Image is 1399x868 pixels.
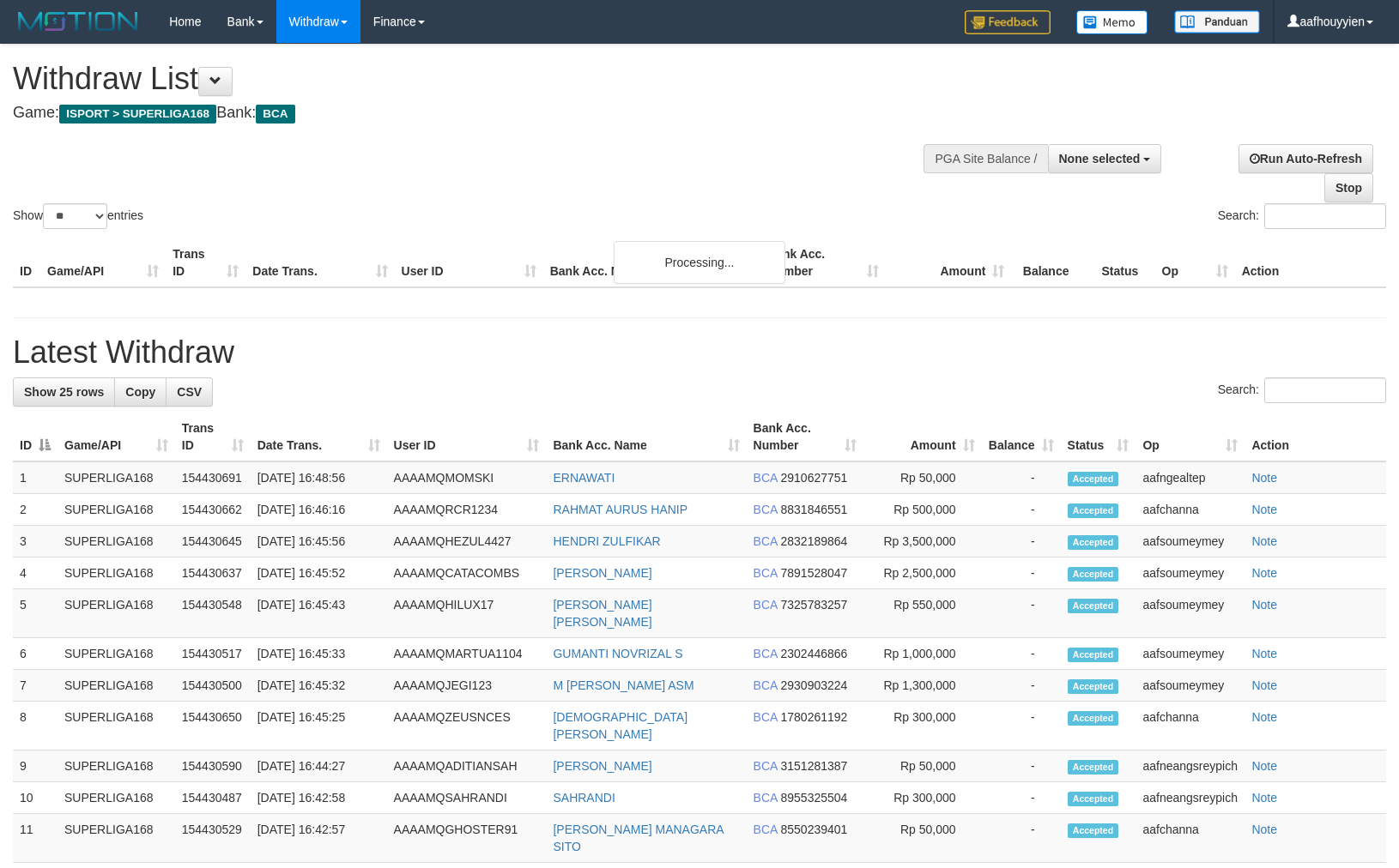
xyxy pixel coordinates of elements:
input: Search: [1264,377,1386,403]
td: 11 [13,814,58,863]
td: 154430650 [175,702,251,750]
span: Copy 2910627751 to clipboard [781,471,848,485]
td: AAAAMQJEGI123 [387,670,547,702]
td: - [982,558,1061,589]
td: SUPERLIGA168 [58,638,175,670]
a: Note [1251,759,1277,773]
td: SUPERLIGA168 [58,589,175,638]
td: 154430548 [175,589,251,638]
span: BCA [754,710,778,724]
td: 5 [13,589,58,638]
div: PGA Site Balance / [924,144,1047,173]
td: aafsoumeymey [1136,558,1245,589]
td: 154430500 [175,670,251,702]
td: [DATE] 16:45:43 [251,589,387,638]
td: AAAAMQADITIANSAH [387,750,547,782]
th: Balance: activate to sort column ascending [982,413,1061,461]
span: Accepted [1068,760,1119,775]
a: SAHRANDI [553,791,615,805]
td: - [982,589,1061,638]
td: SUPERLIGA168 [58,814,175,863]
td: 3 [13,526,58,558]
td: 154430637 [175,558,251,589]
th: Status [1094,238,1154,287]
td: [DATE] 16:46:16 [251,494,387,526]
td: aafchanna [1136,814,1245,863]
a: RAHMAT AURUS HANIP [553,503,687,516]
span: BCA [754,647,778,660]
a: Note [1251,471,1277,485]
td: aafsoumeymey [1136,526,1245,558]
td: 1 [13,461,58,494]
a: Show 25 rows [13,377,115,407]
span: Copy 2930903224 to clipboard [781,678,848,692]
td: 154430645 [175,526,251,558]
span: BCA [754,678,778,692]
td: - [982,526,1061,558]
td: Rp 50,000 [863,461,982,494]
td: - [982,461,1061,494]
button: None selected [1048,144,1162,173]
span: Copy 7325783257 to clipboard [781,598,848,612]
td: AAAAMQMARTUA1104 [387,638,547,670]
td: AAAAMQGHOSTER91 [387,814,547,863]
td: 10 [13,782,58,814]
td: SUPERLIGA168 [58,461,175,494]
td: - [982,494,1061,526]
td: - [982,670,1061,702]
td: aafsoumeymey [1136,638,1245,670]
span: None selected [1059,152,1141,166]
td: SUPERLIGA168 [58,526,175,558]
a: Stop [1324,173,1373,202]
a: Note [1251,710,1277,724]
span: Accepted [1068,535,1119,550]
th: Trans ID [166,238,245,287]
td: [DATE] 16:42:58 [251,782,387,814]
td: - [982,750,1061,782]
td: - [982,638,1061,670]
td: 4 [13,558,58,589]
span: Copy 7891528047 to clipboard [781,566,848,580]
th: Game/API [40,238,166,287]
td: Rp 300,000 [863,702,982,750]
td: AAAAMQMOMSKI [387,461,547,494]
span: Copy 1780261192 to clipboard [781,710,848,724]
a: ERNAWATI [553,471,615,485]
td: 7 [13,670,58,702]
th: Bank Acc. Name [543,238,760,287]
a: HENDRI ZULFIKAR [553,534,660,548]
th: ID: activate to sort column descending [13,413,58,461]
span: Accepted [1068,648,1119,662]
td: aafneangsreypich [1136,750,1245,782]
td: 154430662 [175,494,251,526]
td: [DATE] 16:45:32 [251,670,387,702]
label: Show entries [13,203,143,229]
span: Copy 2302446866 to clipboard [781,647,848,660]
input: Search: [1264,203,1386,229]
a: M [PERSON_NAME] ASM [553,678,693,692]
td: 154430590 [175,750,251,782]
td: [DATE] 16:48:56 [251,461,387,494]
span: Accepted [1068,711,1119,726]
h1: Withdraw List [13,62,916,96]
a: Note [1251,566,1277,580]
label: Search: [1218,377,1386,403]
span: Accepted [1068,679,1119,694]
th: User ID: activate to sort column ascending [387,413,547,461]
th: Balance [1011,238,1094,287]
img: Feedback.jpg [965,10,1051,34]
label: Search: [1218,203,1386,229]
div: Processing... [614,241,785,284]
img: MOTION_logo.png [13,9,143,34]
td: aafngealtep [1136,461,1245,494]
a: GUMANTI NOVRIZAL S [553,647,682,660]
td: 154430517 [175,638,251,670]
h1: Latest Withdraw [13,335,1386,370]
td: SUPERLIGA168 [58,750,175,782]
a: Note [1251,598,1277,612]
td: SUPERLIGA168 [58,782,175,814]
td: [DATE] 16:45:52 [251,558,387,589]
span: BCA [754,598,778,612]
th: Op [1155,238,1235,287]
td: aafsoumeymey [1136,589,1245,638]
